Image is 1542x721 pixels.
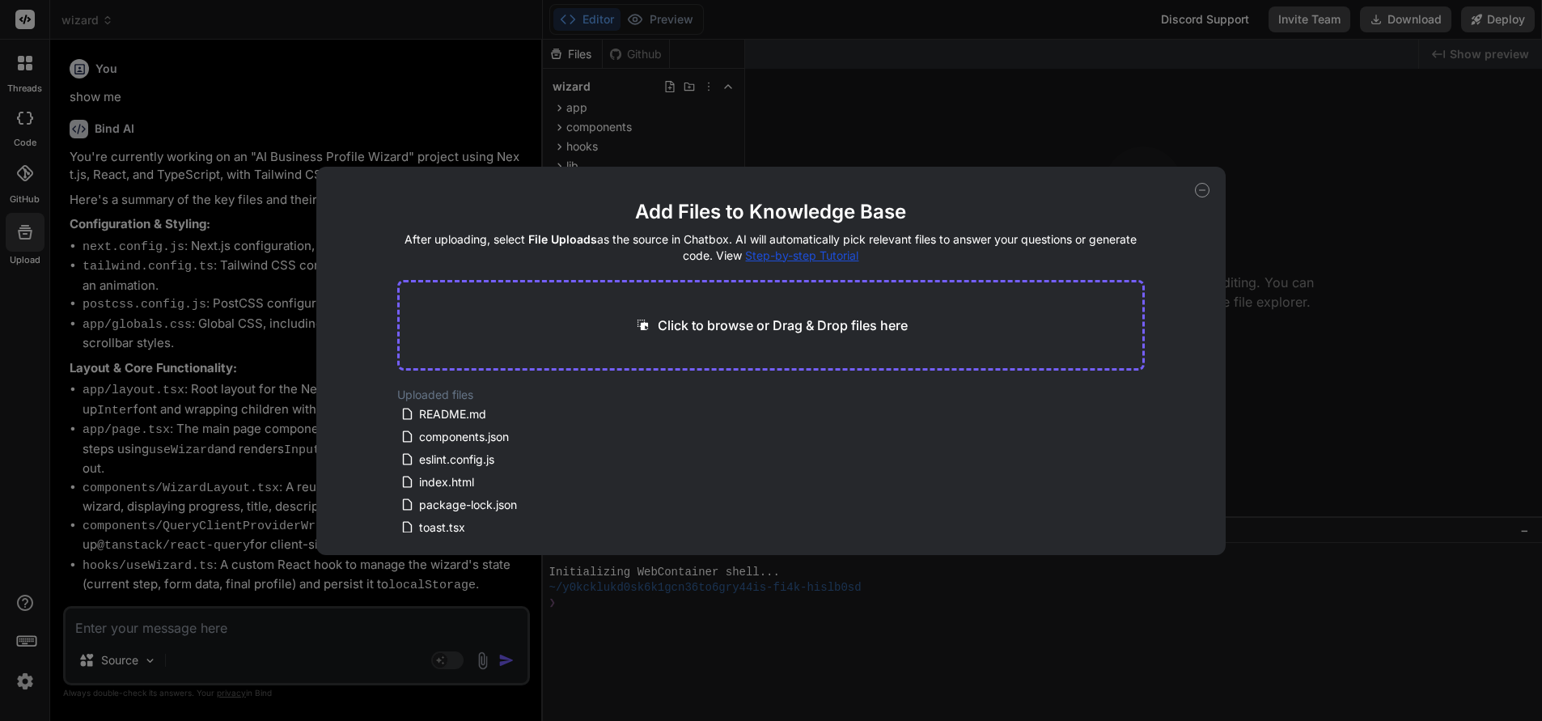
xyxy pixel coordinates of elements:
[658,316,908,335] p: Click to browse or Drag & Drop files here
[417,495,519,515] span: package-lock.json
[417,518,467,537] span: toast.tsx
[397,387,1145,403] h2: Uploaded files
[397,199,1145,225] h2: Add Files to Knowledge Base
[417,405,488,424] span: README.md
[417,450,496,469] span: eslint.config.js
[528,232,597,246] span: File Uploads
[745,248,858,262] span: Step-by-step Tutorial
[417,473,476,492] span: index.html
[417,427,510,447] span: components.json
[397,231,1145,264] h4: After uploading, select as the source in Chatbox. AI will automatically pick relevant files to an...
